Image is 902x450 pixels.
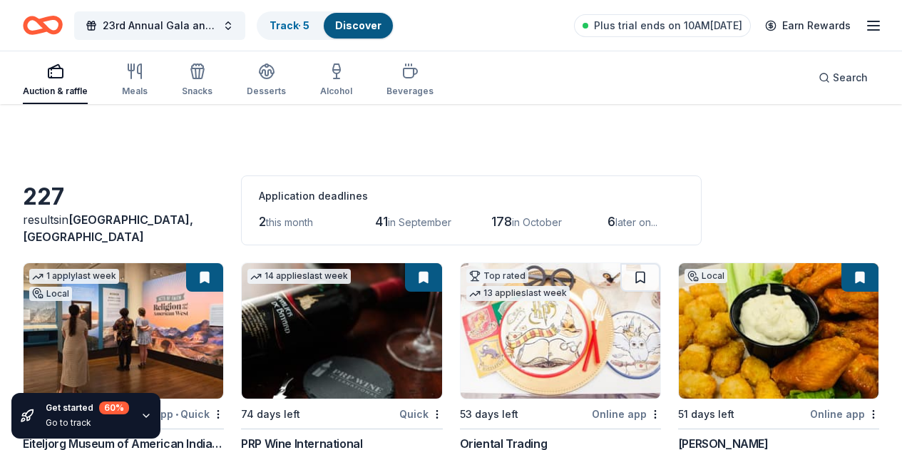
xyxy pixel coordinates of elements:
[247,57,286,104] button: Desserts
[810,405,879,423] div: Online app
[259,214,266,229] span: 2
[685,269,727,283] div: Local
[23,9,63,42] a: Home
[466,269,528,283] div: Top rated
[182,86,212,97] div: Snacks
[103,17,217,34] span: 23rd Annual Gala and Silent Auction
[46,417,129,429] div: Go to track
[460,406,518,423] div: 53 days left
[23,183,224,211] div: 227
[594,17,742,34] span: Plus trial ends on 10AM[DATE]
[182,57,212,104] button: Snacks
[386,86,434,97] div: Beverages
[679,263,878,399] img: Image for Muldoon's
[241,406,300,423] div: 74 days left
[24,263,223,399] img: Image for Eiteljorg Museum of American Indians and Western Art
[23,211,224,245] div: results
[320,57,352,104] button: Alcohol
[23,86,88,97] div: Auction & raffle
[259,188,684,205] div: Application deadlines
[335,19,381,31] a: Discover
[23,57,88,104] button: Auction & raffle
[46,402,129,414] div: Get started
[574,14,751,37] a: Plus trial ends on 10AM[DATE]
[99,402,129,414] div: 60 %
[375,214,388,229] span: 41
[833,69,868,86] span: Search
[23,213,193,244] span: [GEOGRAPHIC_DATA], [GEOGRAPHIC_DATA]
[242,263,441,399] img: Image for PRP Wine International
[757,13,859,39] a: Earn Rewards
[29,287,72,301] div: Local
[74,11,245,40] button: 23rd Annual Gala and Silent Auction
[512,216,562,228] span: in October
[678,406,734,423] div: 51 days left
[807,63,879,92] button: Search
[257,11,394,40] button: Track· 5Discover
[386,57,434,104] button: Beverages
[388,216,451,228] span: in September
[122,86,148,97] div: Meals
[247,86,286,97] div: Desserts
[270,19,309,31] a: Track· 5
[23,213,193,244] span: in
[122,57,148,104] button: Meals
[266,216,313,228] span: this month
[29,269,119,284] div: 1 apply last week
[615,216,657,228] span: later on...
[399,405,443,423] div: Quick
[247,269,351,284] div: 14 applies last week
[592,405,661,423] div: Online app
[491,214,512,229] span: 178
[461,263,660,399] img: Image for Oriental Trading
[608,214,615,229] span: 6
[466,286,570,301] div: 13 applies last week
[320,86,352,97] div: Alcohol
